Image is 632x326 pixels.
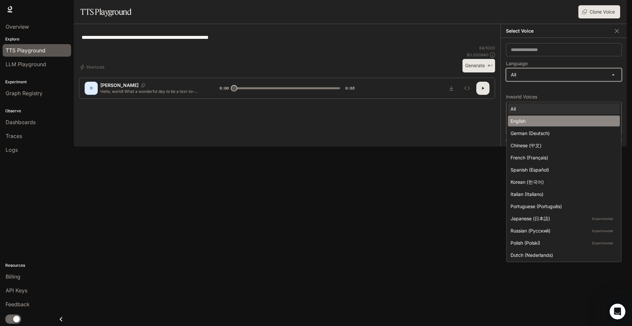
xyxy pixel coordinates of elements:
[511,239,615,246] div: Polish (Polski)
[511,178,615,185] div: Korean (한국어)
[591,228,615,234] p: Experimental
[511,227,615,234] div: Russian (Русский)
[511,252,615,258] div: Dutch (Nederlands)
[511,118,615,124] div: English
[511,166,615,173] div: Spanish (Español)
[591,216,615,222] p: Experimental
[511,130,615,137] div: German (Deutsch)
[511,142,615,149] div: Chinese (中文)
[511,154,615,161] div: French (Français)
[511,215,615,222] div: Japanese (日本語)
[511,191,615,198] div: Italian (Italiano)
[511,203,615,210] div: Portuguese (Português)
[511,105,615,112] div: All
[610,304,625,319] iframe: Intercom live chat
[591,240,615,246] p: Experimental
